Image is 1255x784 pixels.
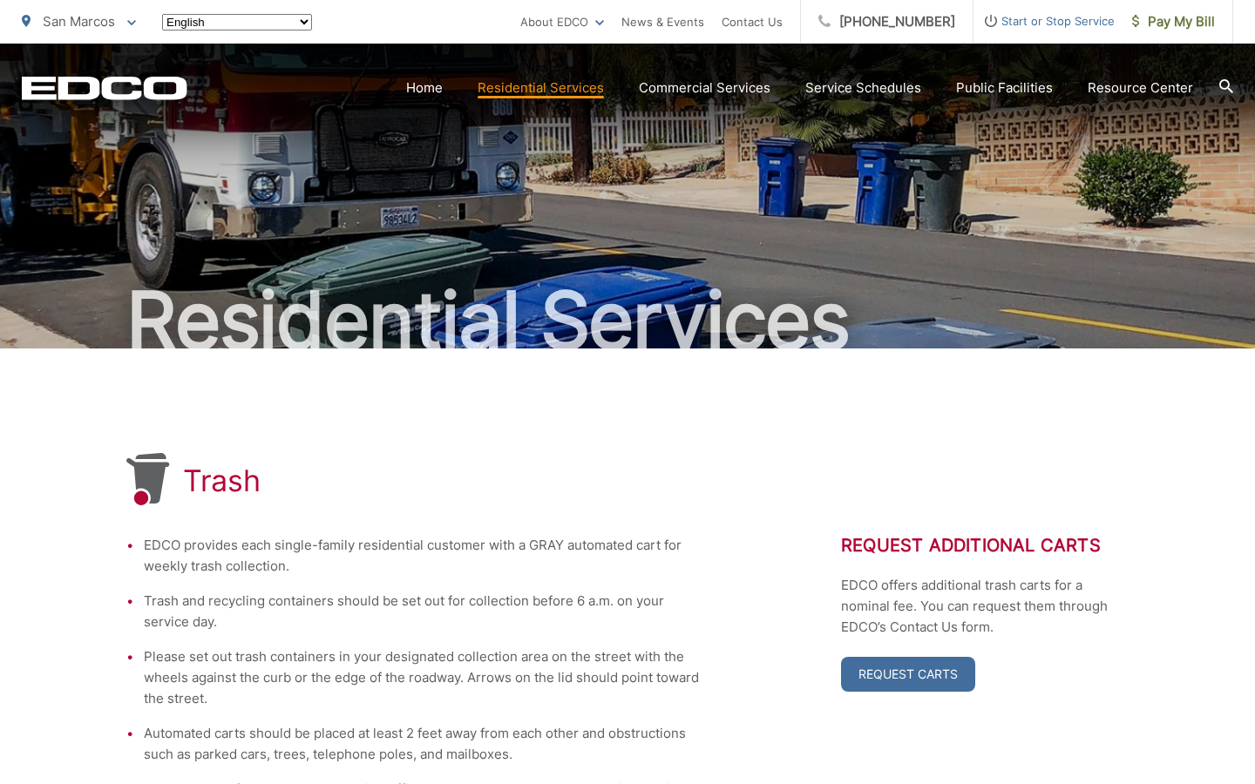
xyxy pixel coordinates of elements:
[841,657,975,692] a: Request Carts
[22,277,1233,364] h2: Residential Services
[406,78,443,98] a: Home
[144,646,702,709] li: Please set out trash containers in your designated collection area on the street with the wheels ...
[144,723,702,765] li: Automated carts should be placed at least 2 feet away from each other and obstructions such as pa...
[841,575,1129,638] p: EDCO offers additional trash carts for a nominal fee. You can request them through EDCO’s Contact...
[621,11,704,32] a: News & Events
[639,78,770,98] a: Commercial Services
[162,14,312,30] select: Select a language
[144,535,702,577] li: EDCO provides each single-family residential customer with a GRAY automated cart for weekly trash...
[1132,11,1215,32] span: Pay My Bill
[1088,78,1193,98] a: Resource Center
[478,78,604,98] a: Residential Services
[722,11,783,32] a: Contact Us
[805,78,921,98] a: Service Schedules
[183,463,261,498] h1: Trash
[956,78,1053,98] a: Public Facilities
[43,13,115,30] span: San Marcos
[144,591,702,632] li: Trash and recycling containers should be set out for collection before 6 a.m. on your service day.
[841,535,1129,556] h2: Request Additional Carts
[22,76,187,100] a: EDCD logo. Return to the homepage.
[520,11,604,32] a: About EDCO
